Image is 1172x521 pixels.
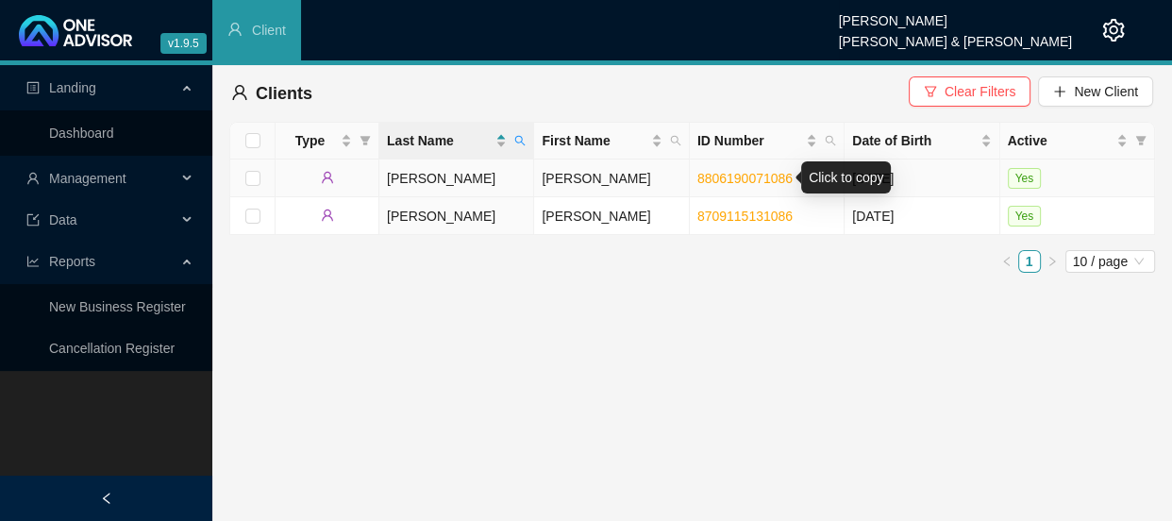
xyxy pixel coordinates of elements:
button: left [996,250,1018,273]
th: Date of Birth [845,123,999,160]
span: user [231,84,248,101]
span: right [1046,256,1058,267]
div: Click to copy [801,161,891,193]
span: Yes [1008,168,1042,189]
span: plus [1053,85,1066,98]
span: user [321,209,334,222]
li: Previous Page [996,250,1018,273]
span: filter [356,126,375,155]
td: [PERSON_NAME] [379,197,534,235]
span: search [666,126,685,155]
span: v1.9.5 [160,33,207,54]
button: right [1041,250,1063,273]
li: Next Page [1041,250,1063,273]
a: 8806190071086 [697,171,793,186]
a: Cancellation Register [49,341,175,356]
span: Management [49,171,126,186]
td: [PERSON_NAME] [534,197,689,235]
span: user [227,22,243,37]
span: Clients [256,84,312,103]
th: ID Number [690,123,845,160]
a: 1 [1019,251,1040,272]
td: [DATE] [845,197,999,235]
div: [PERSON_NAME] & [PERSON_NAME] [839,25,1072,46]
button: New Client [1038,76,1153,107]
div: Page Size [1065,250,1155,273]
th: Type [276,123,379,160]
span: Type [283,130,337,151]
span: filter [1135,135,1147,146]
th: Active [1000,123,1155,160]
span: First Name [542,130,646,151]
span: setting [1102,19,1125,42]
span: import [26,213,40,227]
span: filter [360,135,371,146]
span: search [511,126,529,155]
span: Reports [49,254,95,269]
span: user [321,171,334,184]
td: [DATE] [845,160,999,197]
td: [PERSON_NAME] [534,160,689,197]
a: Dashboard [49,126,114,141]
span: Last Name [387,130,492,151]
span: search [514,135,526,146]
div: [PERSON_NAME] [839,5,1072,25]
span: New Client [1074,81,1138,102]
span: user [26,172,40,185]
span: filter [1131,126,1150,155]
span: line-chart [26,255,40,268]
span: left [1001,256,1013,267]
span: left [100,492,113,505]
span: profile [26,81,40,94]
span: Landing [49,80,96,95]
li: 1 [1018,250,1041,273]
button: Clear Filters [909,76,1030,107]
span: Active [1008,130,1113,151]
span: Clear Filters [945,81,1015,102]
span: Date of Birth [852,130,976,151]
td: [PERSON_NAME] [379,160,534,197]
span: search [825,135,836,146]
span: search [670,135,681,146]
span: Data [49,212,77,227]
span: ID Number [697,130,802,151]
span: filter [924,85,937,98]
span: Client [252,23,286,38]
a: 8709115131086 [697,209,793,224]
span: search [821,126,840,155]
a: New Business Register [49,299,186,314]
span: Yes [1008,206,1042,227]
span: 10 / page [1073,251,1147,272]
img: 2df55531c6924b55f21c4cf5d4484680-logo-light.svg [19,15,132,46]
th: First Name [534,123,689,160]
